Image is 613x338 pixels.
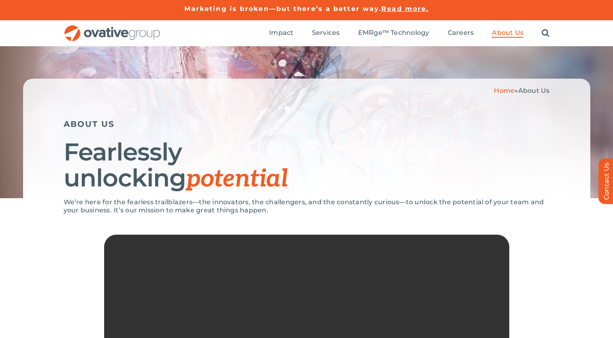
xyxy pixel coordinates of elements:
a: Search [542,29,549,38]
span: Careers [448,29,474,37]
span: About Us [492,29,523,37]
span: » [494,87,549,94]
a: OG_Full_horizontal_RGB [64,24,161,32]
h5: ABOUT US [64,119,550,129]
a: Services [312,29,340,38]
span: EMRge™ Technology [358,29,429,37]
a: EMRge™ Technology [358,29,429,38]
span: potential [186,165,288,194]
span: Impact [269,29,293,37]
nav: Menu [269,20,549,46]
a: Impact [269,29,293,38]
span: Services [312,29,340,37]
h1: Fearlessly unlocking [64,139,550,192]
span: About Us [518,87,550,94]
a: Home [494,87,515,94]
a: Read more. [381,5,429,13]
a: About Us [492,29,523,38]
a: Marketing is broken—but there’s a better way. [184,5,382,13]
a: Careers [448,29,474,38]
p: We’re here for the fearless trailblazers—the innovators, the challengers, and the constantly curi... [64,198,550,214]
